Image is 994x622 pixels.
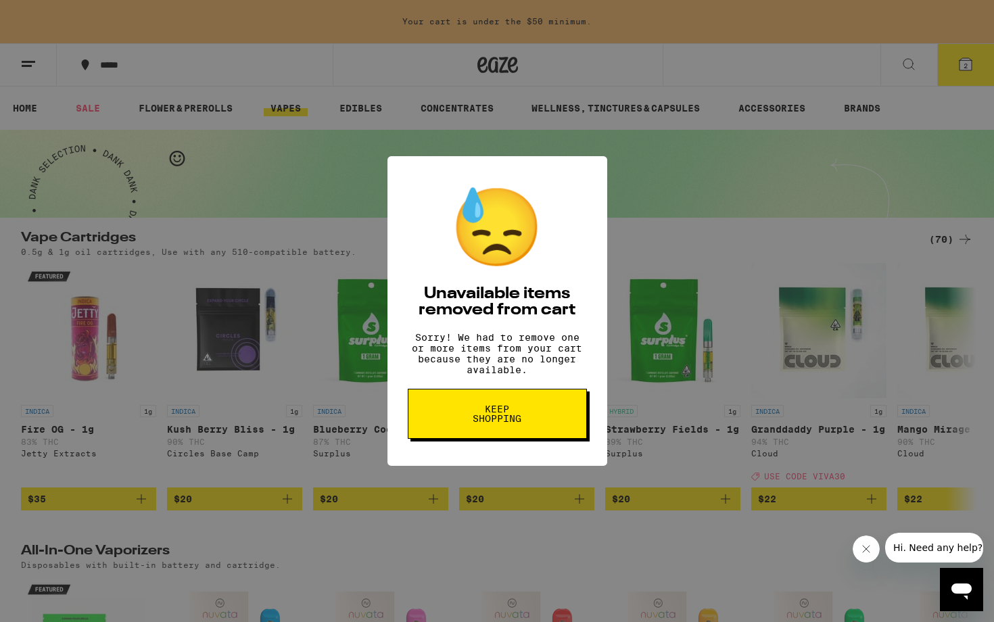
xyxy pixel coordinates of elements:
div: 😓 [450,183,544,272]
span: Keep Shopping [463,404,532,423]
iframe: Close message [853,535,880,563]
iframe: Message from company [885,533,983,563]
button: Keep Shopping [408,389,587,439]
iframe: Button to launch messaging window [940,568,983,611]
p: Sorry! We had to remove one or more items from your cart because they are no longer available. [408,332,587,375]
h2: Unavailable items removed from cart [408,286,587,318]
